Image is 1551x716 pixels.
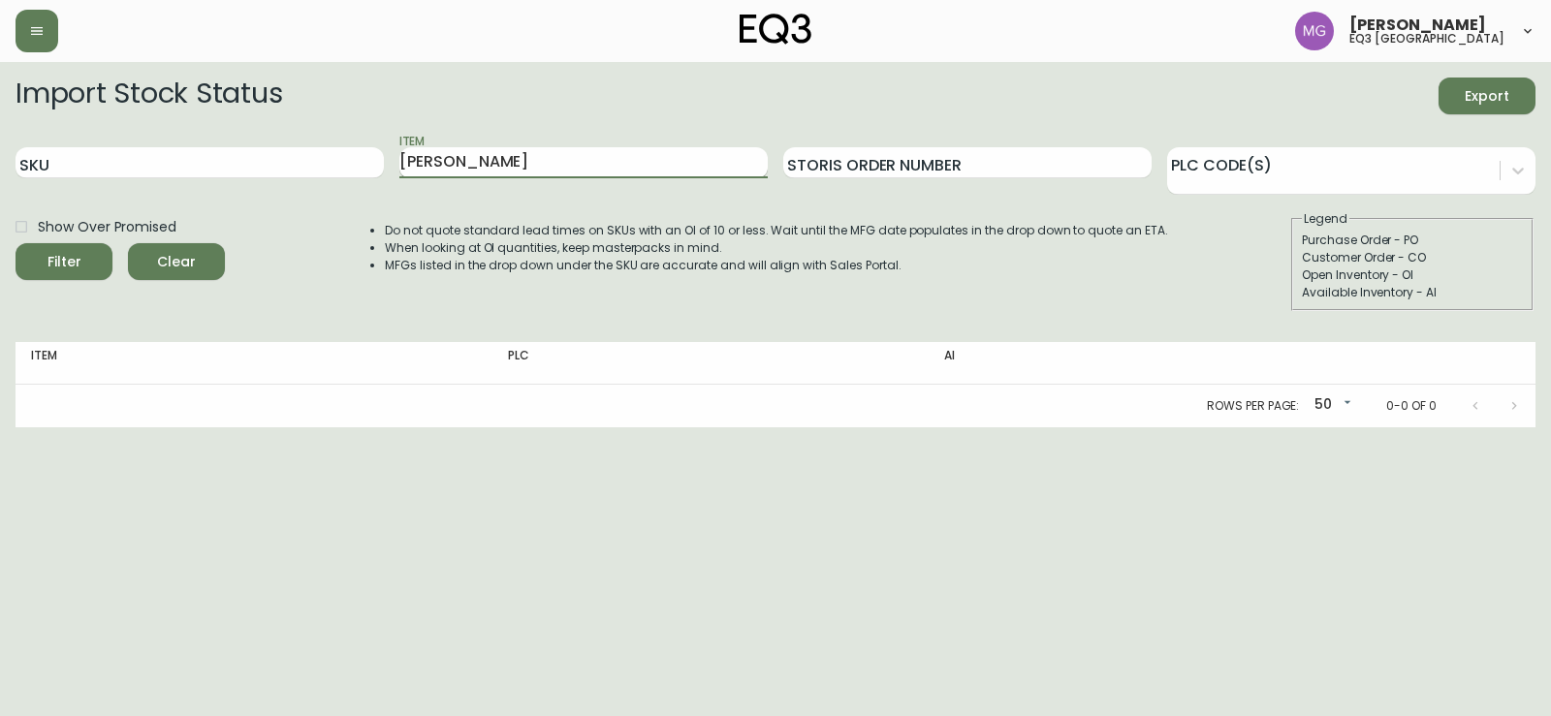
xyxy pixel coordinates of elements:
[492,342,929,385] th: PLC
[1454,84,1520,109] span: Export
[1302,210,1349,228] legend: Legend
[47,250,81,274] div: Filter
[385,239,1168,257] li: When looking at OI quantities, keep masterpacks in mind.
[1307,389,1355,421] div: 50
[16,342,492,385] th: Item
[929,342,1277,385] th: AI
[1386,397,1437,415] p: 0-0 of 0
[1302,284,1523,301] div: Available Inventory - AI
[1207,397,1299,415] p: Rows per page:
[1302,266,1523,284] div: Open Inventory - OI
[143,250,209,274] span: Clear
[385,257,1168,274] li: MFGs listed in the drop down under the SKU are accurate and will align with Sales Portal.
[16,78,282,114] h2: Import Stock Status
[1295,12,1334,50] img: de8837be2a95cd31bb7c9ae23fe16153
[1302,232,1523,249] div: Purchase Order - PO
[740,14,811,45] img: logo
[1349,33,1504,45] h5: eq3 [GEOGRAPHIC_DATA]
[385,222,1168,239] li: Do not quote standard lead times on SKUs with an OI of 10 or less. Wait until the MFG date popula...
[1349,17,1486,33] span: [PERSON_NAME]
[128,243,225,280] button: Clear
[1302,249,1523,266] div: Customer Order - CO
[38,217,176,237] span: Show Over Promised
[1439,78,1535,114] button: Export
[16,243,112,280] button: Filter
